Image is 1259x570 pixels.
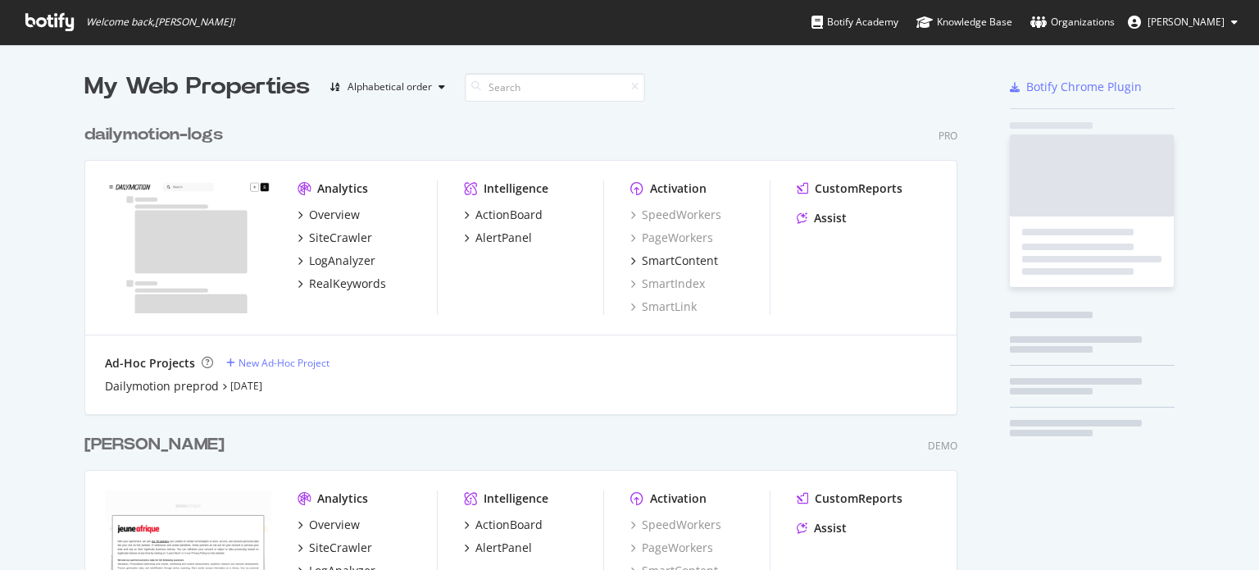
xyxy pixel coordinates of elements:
[323,74,452,100] button: Alphabetical order
[811,14,898,30] div: Botify Academy
[797,490,902,507] a: CustomReports
[298,253,375,269] a: LogAnalyzer
[317,490,368,507] div: Analytics
[814,210,847,226] div: Assist
[1115,9,1251,35] button: [PERSON_NAME]
[630,230,713,246] a: PageWorkers
[475,517,543,533] div: ActionBoard
[298,276,386,292] a: RealKeywords
[630,276,705,292] a: SmartIndex
[475,207,543,223] div: ActionBoard
[86,16,234,29] span: Welcome back, [PERSON_NAME] !
[1030,14,1115,30] div: Organizations
[475,230,532,246] div: AlertPanel
[465,73,645,102] input: Search
[464,517,543,533] a: ActionBoard
[650,490,707,507] div: Activation
[1010,79,1142,95] a: Botify Chrome Plugin
[84,123,230,147] a: dailymotion-logs
[317,180,368,197] div: Analytics
[84,433,225,457] div: [PERSON_NAME]
[1148,15,1225,29] span: frederic Devigne
[630,299,697,315] a: SmartLink
[105,355,195,372] div: Ad-Hoc Projects
[650,180,707,197] div: Activation
[105,180,271,313] img: www.dailymotion.com
[484,180,548,197] div: Intelligence
[815,180,902,197] div: CustomReports
[464,540,532,556] a: AlertPanel
[105,378,219,394] a: Dailymotion preprod
[630,540,713,556] a: PageWorkers
[298,517,360,533] a: Overview
[484,490,548,507] div: Intelligence
[797,210,847,226] a: Assist
[475,540,532,556] div: AlertPanel
[309,276,386,292] div: RealKeywords
[815,490,902,507] div: CustomReports
[298,540,372,556] a: SiteCrawler
[1026,79,1142,95] div: Botify Chrome Plugin
[916,14,1012,30] div: Knowledge Base
[464,230,532,246] a: AlertPanel
[298,207,360,223] a: Overview
[939,129,957,143] div: Pro
[797,180,902,197] a: CustomReports
[309,230,372,246] div: SiteCrawler
[309,540,372,556] div: SiteCrawler
[642,253,718,269] div: SmartContent
[797,520,847,536] a: Assist
[309,207,360,223] div: Overview
[298,230,372,246] a: SiteCrawler
[84,71,310,103] div: My Web Properties
[226,356,330,370] a: New Ad-Hoc Project
[348,82,432,92] div: Alphabetical order
[309,253,375,269] div: LogAnalyzer
[464,207,543,223] a: ActionBoard
[230,379,262,393] a: [DATE]
[630,517,721,533] a: SpeedWorkers
[630,207,721,223] a: SpeedWorkers
[630,253,718,269] a: SmartContent
[928,439,957,453] div: Demo
[309,517,360,533] div: Overview
[239,356,330,370] div: New Ad-Hoc Project
[84,433,231,457] a: [PERSON_NAME]
[814,520,847,536] div: Assist
[84,123,223,147] div: dailymotion-logs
